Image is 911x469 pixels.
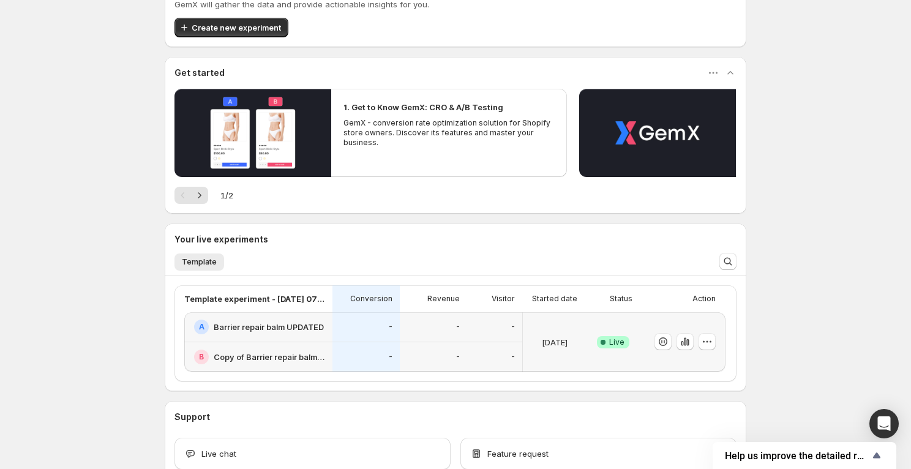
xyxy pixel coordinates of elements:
h3: Your live experiments [174,233,268,246]
p: - [456,352,460,362]
span: Template [182,257,217,267]
h2: Barrier repair balm UPDATED [214,321,324,333]
h2: Copy of Barrier repair balm UPDATED [214,351,325,363]
span: Create new experiment [192,21,281,34]
span: Help us improve the detailed report for A/B campaigns [725,450,869,462]
p: [DATE] [542,336,568,348]
p: - [456,322,460,332]
span: Live chat [201,448,236,460]
nav: Pagination [174,187,208,204]
button: Play video [579,89,736,177]
h3: Get started [174,67,225,79]
span: Feature request [487,448,549,460]
p: - [389,322,392,332]
button: Next [191,187,208,204]
button: Play video [174,89,331,177]
p: - [511,322,515,332]
p: Status [610,294,632,304]
h3: Support [174,411,210,423]
span: 1 / 2 [220,189,233,201]
h2: A [199,322,204,332]
div: Open Intercom Messenger [869,409,899,438]
p: Conversion [350,294,392,304]
button: Search and filter results [719,253,737,270]
button: Show survey - Help us improve the detailed report for A/B campaigns [725,448,884,463]
h2: B [199,352,204,362]
p: GemX - conversion rate optimization solution for Shopify store owners. Discover its features and ... [343,118,554,148]
p: Started date [532,294,577,304]
p: - [389,352,392,362]
p: Action [692,294,716,304]
button: Create new experiment [174,18,288,37]
h2: 1. Get to Know GemX: CRO & A/B Testing [343,101,503,113]
p: Template experiment - [DATE] 07:28:57 [184,293,325,305]
p: - [511,352,515,362]
p: Revenue [427,294,460,304]
p: Visitor [492,294,515,304]
span: Live [609,337,624,347]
